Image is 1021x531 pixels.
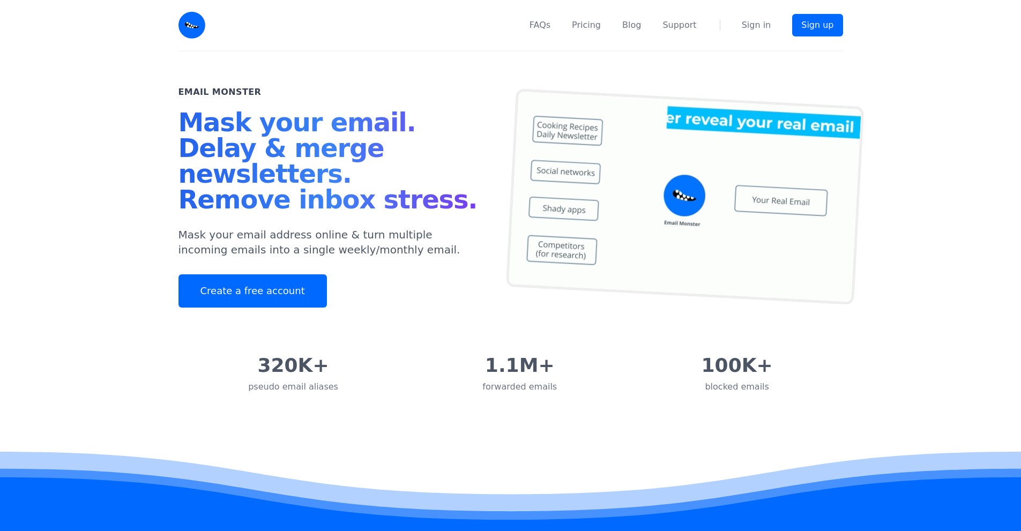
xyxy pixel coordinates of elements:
[702,355,773,376] div: 100K+
[742,19,771,32] a: Sign in
[482,380,557,393] div: forwarded emails
[178,227,485,257] p: Mask your email address online & turn multiple incoming emails into a single weekly/monthly email.
[662,19,696,32] a: Support
[530,19,550,32] a: FAQs
[505,88,863,305] img: temp mail, free temporary mail, Temporary Email
[622,19,641,32] a: Blog
[178,12,205,39] img: Email Monster
[178,86,262,99] h2: Email Monster
[248,355,338,376] div: 320K+
[482,355,557,376] div: 1.1M+
[248,380,338,393] div: pseudo email aliases
[572,19,601,32] a: Pricing
[792,14,843,36] a: Sign up
[702,380,773,393] div: blocked emails
[178,274,327,308] a: Create a free account
[178,109,485,216] h1: Mask your email. Delay & merge newsletters. Remove inbox stress.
